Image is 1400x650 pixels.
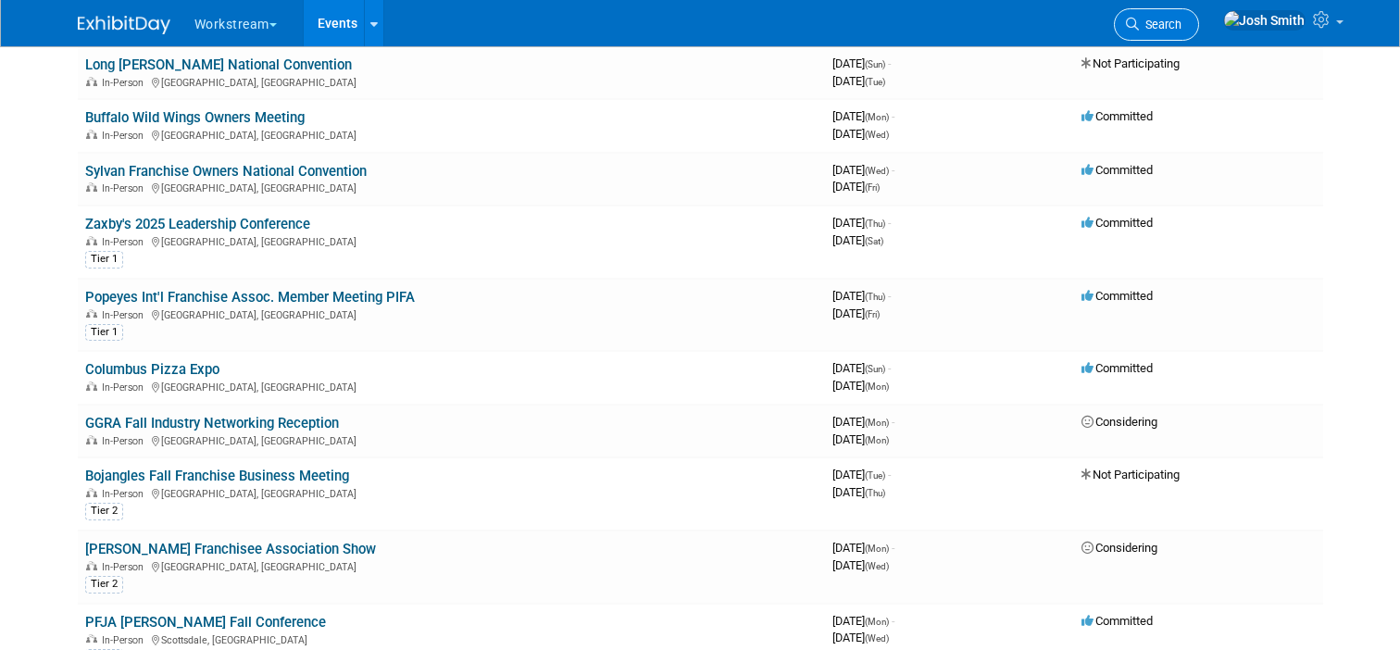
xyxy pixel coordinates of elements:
[78,16,170,34] img: ExhibitDay
[1081,109,1153,123] span: Committed
[865,418,889,428] span: (Mon)
[1081,468,1180,481] span: Not Participating
[832,289,891,303] span: [DATE]
[102,130,149,142] span: In-Person
[832,614,894,628] span: [DATE]
[86,561,97,570] img: In-Person Event
[865,633,889,644] span: (Wed)
[865,544,889,554] span: (Mon)
[1081,614,1153,628] span: Committed
[102,77,149,89] span: In-Person
[86,309,97,319] img: In-Person Event
[1081,415,1157,429] span: Considering
[832,163,894,177] span: [DATE]
[85,109,305,126] a: Buffalo Wild Wings Owners Meeting
[1081,361,1153,375] span: Committed
[865,236,883,246] span: (Sat)
[865,292,885,302] span: (Thu)
[865,381,889,392] span: (Mon)
[888,289,891,303] span: -
[832,432,889,446] span: [DATE]
[832,379,889,393] span: [DATE]
[865,130,889,140] span: (Wed)
[888,216,891,230] span: -
[85,233,818,248] div: [GEOGRAPHIC_DATA], [GEOGRAPHIC_DATA]
[86,130,97,139] img: In-Person Event
[85,163,367,180] a: Sylvan Franchise Owners National Convention
[892,614,894,628] span: -
[832,56,891,70] span: [DATE]
[892,541,894,555] span: -
[892,109,894,123] span: -
[832,74,885,88] span: [DATE]
[86,77,97,86] img: In-Person Event
[85,468,349,484] a: Bojangles Fall Franchise Business Meeting
[102,309,149,321] span: In-Person
[888,56,891,70] span: -
[85,576,123,593] div: Tier 2
[892,163,894,177] span: -
[865,561,889,571] span: (Wed)
[85,485,818,500] div: [GEOGRAPHIC_DATA], [GEOGRAPHIC_DATA]
[85,180,818,194] div: [GEOGRAPHIC_DATA], [GEOGRAPHIC_DATA]
[102,236,149,248] span: In-Person
[85,415,339,431] a: GGRA Fall Industry Networking Reception
[832,216,891,230] span: [DATE]
[85,614,326,631] a: PFJA [PERSON_NAME] Fall Conference
[865,182,880,193] span: (Fri)
[865,470,885,481] span: (Tue)
[832,361,891,375] span: [DATE]
[832,109,894,123] span: [DATE]
[1081,289,1153,303] span: Committed
[85,74,818,89] div: [GEOGRAPHIC_DATA], [GEOGRAPHIC_DATA]
[85,631,818,646] div: Scottsdale, [GEOGRAPHIC_DATA]
[865,309,880,319] span: (Fri)
[832,485,885,499] span: [DATE]
[865,488,885,498] span: (Thu)
[865,364,885,374] span: (Sun)
[1081,216,1153,230] span: Committed
[86,435,97,444] img: In-Person Event
[86,381,97,391] img: In-Person Event
[85,306,818,321] div: [GEOGRAPHIC_DATA], [GEOGRAPHIC_DATA]
[832,180,880,194] span: [DATE]
[865,59,885,69] span: (Sun)
[85,251,123,268] div: Tier 1
[85,558,818,573] div: [GEOGRAPHIC_DATA], [GEOGRAPHIC_DATA]
[888,468,891,481] span: -
[86,182,97,192] img: In-Person Event
[832,306,880,320] span: [DATE]
[832,468,891,481] span: [DATE]
[1081,56,1180,70] span: Not Participating
[865,166,889,176] span: (Wed)
[85,503,123,519] div: Tier 2
[86,236,97,245] img: In-Person Event
[85,379,818,394] div: [GEOGRAPHIC_DATA], [GEOGRAPHIC_DATA]
[85,324,123,341] div: Tier 1
[85,216,310,232] a: Zaxby's 2025 Leadership Conference
[1081,163,1153,177] span: Committed
[865,112,889,122] span: (Mon)
[85,361,219,378] a: Columbus Pizza Expo
[832,631,889,644] span: [DATE]
[86,634,97,644] img: In-Person Event
[102,488,149,500] span: In-Person
[832,541,894,555] span: [DATE]
[865,617,889,627] span: (Mon)
[85,56,352,73] a: Long [PERSON_NAME] National Convention
[832,233,883,247] span: [DATE]
[1114,8,1199,41] a: Search
[865,77,885,87] span: (Tue)
[102,634,149,646] span: In-Person
[1081,541,1157,555] span: Considering
[832,558,889,572] span: [DATE]
[832,415,894,429] span: [DATE]
[86,488,97,497] img: In-Person Event
[1139,18,1181,31] span: Search
[865,219,885,229] span: (Thu)
[85,127,818,142] div: [GEOGRAPHIC_DATA], [GEOGRAPHIC_DATA]
[865,435,889,445] span: (Mon)
[892,415,894,429] span: -
[85,541,376,557] a: [PERSON_NAME] Franchisee Association Show
[888,361,891,375] span: -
